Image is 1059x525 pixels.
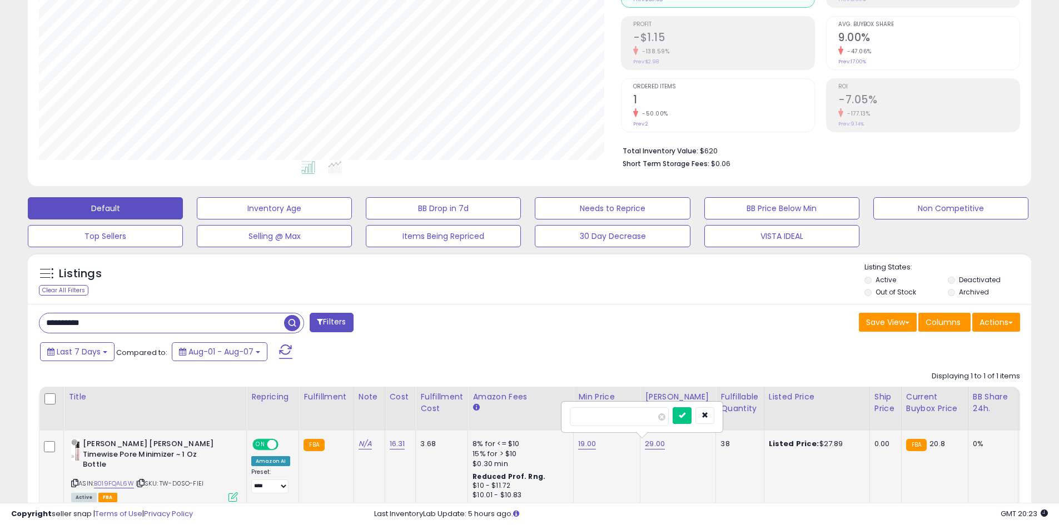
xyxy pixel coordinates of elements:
span: ROI [838,84,1020,90]
span: 2025-08-16 20:23 GMT [1001,508,1048,519]
button: Inventory Age [197,197,352,219]
span: | SKU: TW-D0SO-FIEI [136,479,203,488]
div: 3.68 [420,439,459,449]
div: BB Share 24h. [973,391,1013,414]
b: Total Inventory Value: [623,146,698,156]
label: Active [876,275,896,284]
div: $0.30 min [473,459,565,469]
small: Prev: $2.98 [633,58,659,65]
small: -177.13% [843,109,870,118]
span: OFF [277,440,295,449]
div: Repricing [251,391,294,403]
span: Ordered Items [633,84,814,90]
div: [PERSON_NAME] [645,391,711,403]
a: Privacy Policy [144,508,193,519]
small: -138.59% [638,47,669,56]
li: $620 [623,143,1012,157]
div: $10 - $11.72 [473,481,565,491]
div: Amazon AI [251,456,290,466]
span: Avg. Buybox Share [838,22,1020,28]
div: $10.01 - $10.83 [473,491,565,500]
span: Aug-01 - Aug-07 [188,346,253,357]
button: BB Drop in 7d [366,197,521,219]
div: Displaying 1 to 1 of 1 items [932,371,1020,382]
small: FBA [906,439,927,451]
button: Needs to Reprice [535,197,690,219]
button: Actions [972,313,1020,332]
div: Amazon Fees [473,391,569,403]
small: Amazon Fees. [473,403,479,413]
a: 19.00 [578,438,596,449]
h5: Listings [59,266,102,282]
div: 15% for > $10 [473,449,565,459]
small: -47.06% [843,47,872,56]
button: 30 Day Decrease [535,225,690,247]
div: Note [359,391,380,403]
button: Columns [918,313,971,332]
p: Listing States: [864,262,1031,273]
h2: -7.05% [838,93,1020,108]
div: Clear All Filters [39,285,88,296]
a: Terms of Use [95,508,142,519]
div: 8% for <= $10 [473,439,565,449]
div: Cost [390,391,411,403]
small: Prev: 17.00% [838,58,866,65]
div: Preset: [251,468,290,493]
small: -50.00% [638,109,668,118]
label: Archived [959,287,989,297]
button: Last 7 Days [40,342,115,361]
span: Compared to: [116,347,167,358]
div: Ship Price [874,391,897,414]
a: B019FQAL6W [94,479,134,488]
a: N/A [359,438,372,449]
div: Last InventoryLab Update: 5 hours ago. [374,509,1048,519]
span: All listings currently available for purchase on Amazon [71,493,97,502]
div: 38 [720,439,755,449]
div: 0% [973,439,1010,449]
button: Aug-01 - Aug-07 [172,342,267,361]
div: Current Buybox Price [906,391,963,414]
span: $0.06 [711,158,730,169]
h2: 9.00% [838,31,1020,46]
span: 20.8 [929,438,945,449]
button: Filters [310,313,353,332]
button: Save View [859,313,917,332]
span: Profit [633,22,814,28]
button: VISTA IDEAL [704,225,859,247]
label: Deactivated [959,275,1001,284]
div: Title [68,391,242,403]
span: ON [253,440,267,449]
div: seller snap | | [11,509,193,519]
span: FBA [98,493,117,502]
img: 31gKGsYW2fL._SL40_.jpg [71,439,80,461]
small: FBA [304,439,324,451]
a: 29.00 [645,438,665,449]
small: Prev: 2 [633,121,648,127]
small: Prev: 9.14% [838,121,864,127]
h2: 1 [633,93,814,108]
b: Listed Price: [769,438,819,449]
span: Columns [926,317,961,328]
b: [PERSON_NAME] [PERSON_NAME] Timewise Pore Minimizer ~ 1 Oz Bottle [83,439,218,473]
div: Min Price [578,391,635,403]
button: Top Sellers [28,225,183,247]
div: Fulfillable Quantity [720,391,759,414]
b: Reduced Prof. Rng. [473,472,545,481]
div: Fulfillment Cost [420,391,463,414]
div: Fulfillment [304,391,349,403]
button: Items Being Repriced [366,225,521,247]
button: Non Competitive [873,197,1028,219]
button: Selling @ Max [197,225,352,247]
b: Short Term Storage Fees: [623,159,709,168]
strong: Copyright [11,508,52,519]
button: BB Price Below Min [704,197,859,219]
button: Default [28,197,183,219]
div: Listed Price [769,391,865,403]
h2: -$1.15 [633,31,814,46]
span: Last 7 Days [57,346,101,357]
div: ASIN: [71,439,238,501]
div: 0.00 [874,439,893,449]
div: $27.89 [769,439,861,449]
label: Out of Stock [876,287,916,297]
a: 16.31 [390,438,405,449]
